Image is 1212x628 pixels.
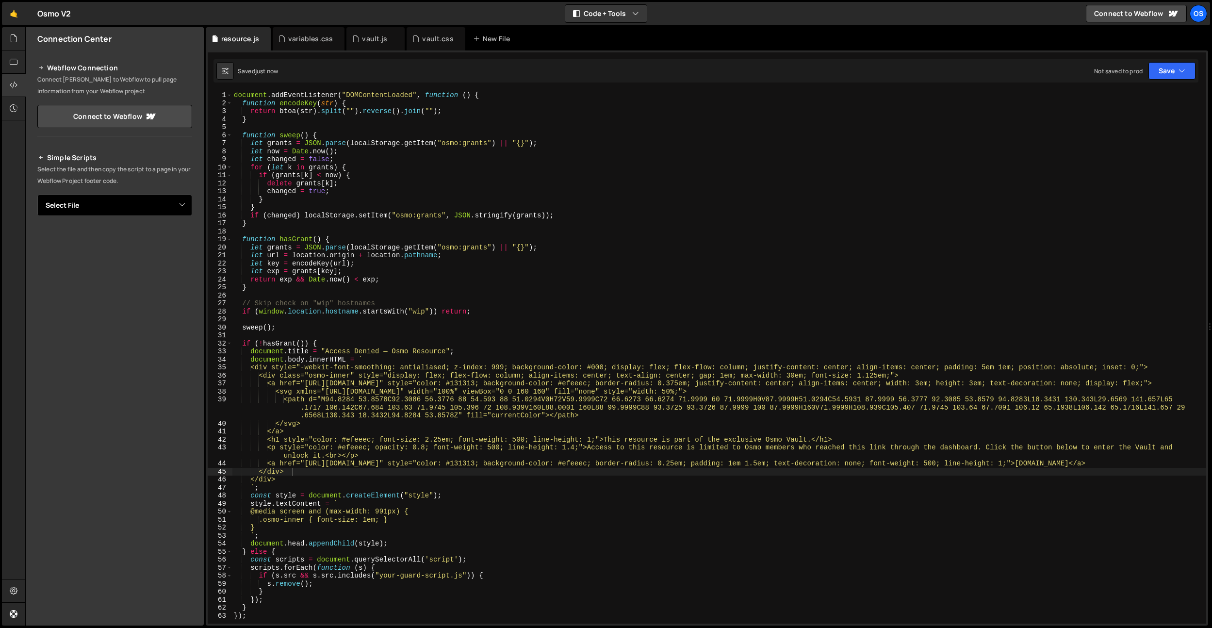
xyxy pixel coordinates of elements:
[208,356,232,364] div: 34
[208,428,232,436] div: 41
[1086,5,1187,22] a: Connect to Webflow
[208,516,232,524] div: 51
[208,500,232,508] div: 49
[208,588,232,596] div: 60
[208,180,232,188] div: 12
[37,74,192,97] p: Connect [PERSON_NAME] to Webflow to pull page information from your Webflow project
[208,492,232,500] div: 48
[208,612,232,620] div: 63
[288,34,333,44] div: variables.css
[208,524,232,532] div: 52
[422,34,453,44] div: vault.css
[565,5,647,22] button: Code + Tools
[208,396,232,420] div: 39
[208,331,232,340] div: 31
[208,139,232,148] div: 7
[208,212,232,220] div: 16
[208,196,232,204] div: 14
[208,340,232,348] div: 32
[208,556,232,564] div: 56
[37,152,192,164] h2: Simple Scripts
[1148,62,1196,80] button: Save
[208,580,232,588] div: 59
[37,62,192,74] h2: Webflow Connection
[2,2,26,25] a: 🤙
[208,347,232,356] div: 33
[208,155,232,164] div: 9
[208,228,232,236] div: 18
[208,292,232,300] div: 26
[208,132,232,140] div: 6
[208,388,232,396] div: 38
[208,219,232,228] div: 17
[208,99,232,108] div: 2
[362,34,387,44] div: vault.js
[208,420,232,428] div: 40
[208,107,232,116] div: 3
[208,244,232,252] div: 20
[208,380,232,388] div: 37
[473,34,514,44] div: New File
[208,203,232,212] div: 15
[208,444,232,460] div: 43
[208,283,232,292] div: 25
[1190,5,1207,22] a: Os
[208,596,232,604] div: 61
[208,460,232,468] div: 44
[208,91,232,99] div: 1
[208,276,232,284] div: 24
[37,232,193,319] iframe: YouTube video player
[208,572,232,580] div: 58
[208,171,232,180] div: 11
[208,235,232,244] div: 19
[208,468,232,476] div: 45
[208,164,232,172] div: 10
[208,364,232,372] div: 35
[238,67,278,75] div: Saved
[208,436,232,444] div: 42
[1094,67,1143,75] div: Not saved to prod
[208,508,232,516] div: 50
[208,260,232,268] div: 22
[208,324,232,332] div: 30
[208,476,232,484] div: 46
[208,267,232,276] div: 23
[208,532,232,540] div: 53
[37,8,71,19] div: Osmo V2
[208,564,232,572] div: 57
[208,187,232,196] div: 13
[221,34,259,44] div: resource.js
[208,308,232,316] div: 28
[208,484,232,492] div: 47
[208,116,232,124] div: 4
[255,67,278,75] div: just now
[208,540,232,548] div: 54
[208,251,232,260] div: 21
[208,123,232,132] div: 5
[208,315,232,324] div: 29
[37,33,112,44] h2: Connection Center
[208,604,232,612] div: 62
[208,548,232,556] div: 55
[208,372,232,380] div: 36
[208,299,232,308] div: 27
[37,105,192,128] a: Connect to Webflow
[37,326,193,413] iframe: YouTube video player
[37,164,192,187] p: Select the file and then copy the script to a page in your Webflow Project footer code.
[208,148,232,156] div: 8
